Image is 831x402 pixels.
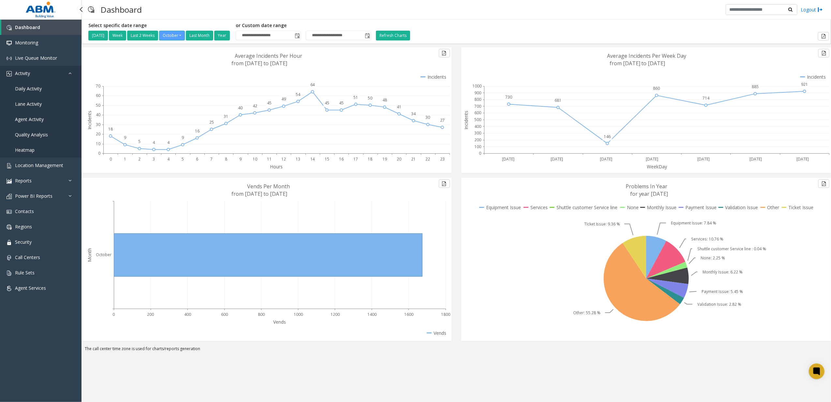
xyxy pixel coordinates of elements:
text: from [DATE] to [DATE] [610,60,665,67]
text: 860 [653,85,660,91]
button: [DATE] [88,31,108,40]
text: for year [DATE] [630,190,668,197]
text: Incidents [463,111,469,130]
text: 21 [411,156,416,162]
text: 0 [98,151,100,156]
text: 48 [382,97,387,103]
button: Week [109,31,126,40]
text: [DATE] [697,156,710,162]
img: 'icon' [7,209,12,214]
text: 4 [153,140,155,145]
img: 'icon' [7,40,12,46]
text: 6 [196,156,198,162]
text: 500 [474,117,481,122]
img: 'icon' [7,178,12,184]
text: 700 [474,103,481,109]
text: 730 [505,94,512,100]
text: 45 [267,100,272,106]
text: 600 [221,312,228,317]
span: Rule Sets [15,270,35,276]
text: 1 [124,156,126,162]
text: Hours [270,163,283,170]
text: 23 [440,156,445,162]
div: The call center time zone is used for charts/reports generation [82,346,831,355]
text: Incidents [86,111,93,130]
span: Toggle popup [293,31,301,40]
text: Monthly Issue: 6.22 % [703,269,743,275]
text: 1200 [331,312,340,317]
span: Agent Activity [15,116,44,122]
span: Dashboard [15,24,40,30]
text: 14 [310,156,315,162]
text: 7 [210,156,213,162]
text: 25 [209,119,214,125]
img: 'icon' [7,71,12,76]
text: 18 [368,156,373,162]
img: 'icon' [7,194,12,199]
span: Toggle popup [364,31,371,40]
text: 16 [195,128,200,134]
text: Problems In Year [626,183,668,190]
text: 885 [752,84,759,89]
text: from [DATE] to [DATE] [231,60,287,67]
button: Export to pdf [818,32,829,40]
text: Vends Per Month [247,183,290,190]
span: Activity [15,70,30,76]
text: 1400 [367,312,377,317]
span: Monitoring [15,39,38,46]
text: 2 [138,156,141,162]
text: 3 [153,156,155,162]
text: Average Incidents Per Week Day [607,52,686,59]
text: 50 [96,102,100,108]
text: 0 [479,151,481,156]
text: 50 [368,96,373,101]
text: 11 [267,156,272,162]
text: 146 [604,134,611,139]
text: 41 [397,104,401,110]
text: 54 [296,92,301,97]
text: 100 [474,144,481,149]
text: 0 [113,312,115,317]
span: Daily Activity [15,85,42,92]
text: 8 [225,156,227,162]
text: 31 [224,114,228,119]
text: 400 [474,124,481,129]
text: 20 [397,156,401,162]
text: 40 [238,105,243,111]
text: 4 [167,140,170,145]
text: 16 [339,156,344,162]
text: Services: 10.76 % [691,236,723,242]
span: Reports [15,178,32,184]
span: Quality Analysis [15,131,48,138]
button: Last Month [186,31,213,40]
span: Live Queue Monitor [15,55,57,61]
text: [DATE] [796,156,809,162]
span: Contacts [15,208,34,214]
img: 'icon' [7,240,12,245]
text: 40 [96,112,100,118]
text: [DATE] [600,156,612,162]
text: 9 [182,135,184,140]
h5: or Custom date range [236,23,371,28]
text: Month [86,248,93,262]
span: Regions [15,224,32,230]
text: 64 [310,82,315,87]
text: 70 [96,83,100,89]
text: [DATE] [750,156,762,162]
button: Export to pdf [818,179,829,188]
text: [DATE] [502,156,514,162]
text: 34 [411,111,416,116]
img: 'icon' [7,56,12,61]
text: 900 [474,90,481,96]
text: 27 [440,117,445,123]
text: 4 [167,156,170,162]
img: 'icon' [7,25,12,30]
span: Lane Activity [15,101,42,107]
text: 1600 [404,312,413,317]
text: Ticket Issue: 9.36 % [584,221,620,227]
text: 51 [353,95,358,100]
img: 'icon' [7,271,12,276]
text: Shuttle customer Service line : 0.04 % [697,246,766,252]
text: 1800 [441,312,450,317]
img: 'icon' [7,255,12,260]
